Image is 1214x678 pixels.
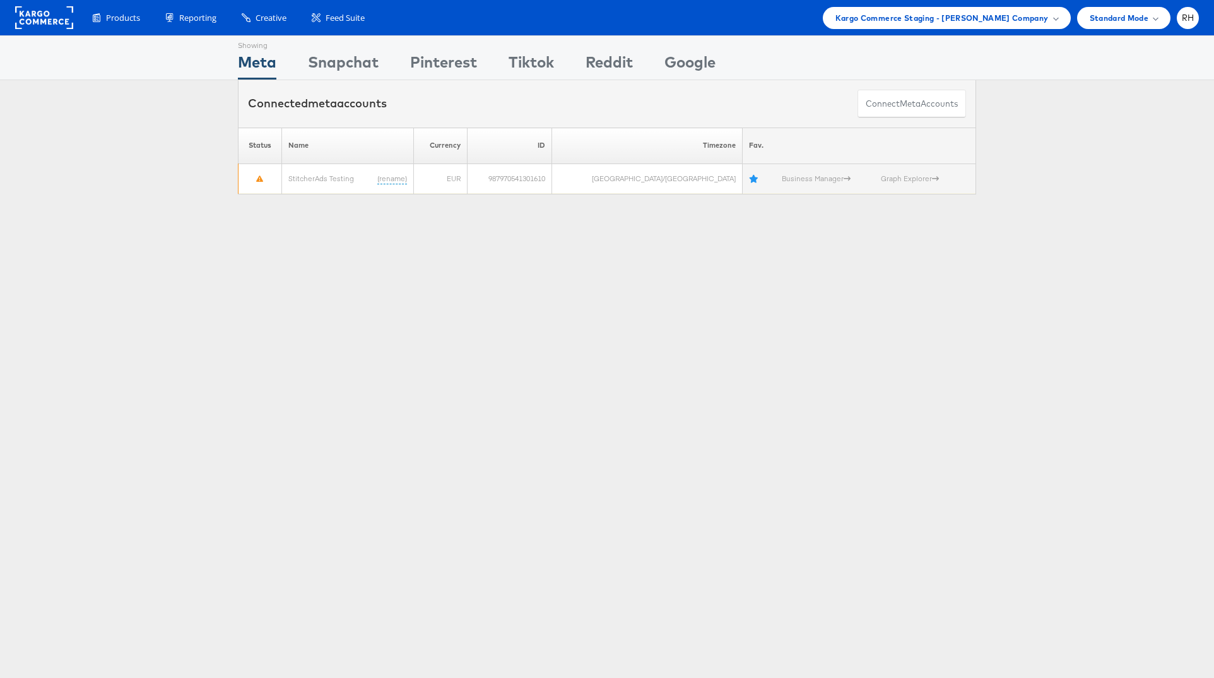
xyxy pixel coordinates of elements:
[586,51,633,80] div: Reddit
[881,174,939,183] a: Graph Explorer
[248,95,387,112] div: Connected accounts
[308,96,337,110] span: meta
[467,128,552,164] th: ID
[288,173,354,182] a: StitcherAds Testing
[238,51,276,80] div: Meta
[509,51,554,80] div: Tiktok
[552,128,743,164] th: Timezone
[900,98,921,110] span: meta
[857,90,966,118] button: ConnectmetaAccounts
[467,164,552,194] td: 987970541301610
[326,12,365,24] span: Feed Suite
[282,128,414,164] th: Name
[308,51,379,80] div: Snapchat
[179,12,216,24] span: Reporting
[238,36,276,51] div: Showing
[552,164,743,194] td: [GEOGRAPHIC_DATA]/[GEOGRAPHIC_DATA]
[239,128,282,164] th: Status
[413,164,467,194] td: EUR
[664,51,716,80] div: Google
[413,128,467,164] th: Currency
[782,174,851,183] a: Business Manager
[1182,14,1194,22] span: RH
[377,173,407,184] a: (rename)
[835,11,1049,25] span: Kargo Commerce Staging - [PERSON_NAME] Company
[1090,11,1148,25] span: Standard Mode
[106,12,140,24] span: Products
[256,12,286,24] span: Creative
[410,51,477,80] div: Pinterest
